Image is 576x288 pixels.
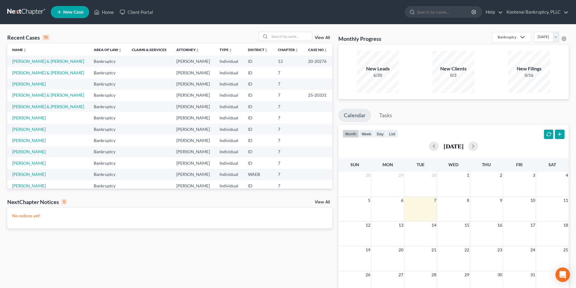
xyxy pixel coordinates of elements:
a: View All [315,36,330,40]
td: Bankruptcy [89,146,127,157]
i: unfold_more [324,48,327,52]
a: [PERSON_NAME] [12,81,46,86]
a: [PERSON_NAME] [12,115,46,120]
span: 30 [497,271,503,278]
span: 16 [497,222,503,229]
div: 15 [42,35,49,40]
span: 31 [530,271,536,278]
span: Sat [548,162,556,167]
button: week [359,130,374,138]
a: Attorneyunfold_more [176,47,199,52]
span: 28 [431,271,437,278]
div: 0/16 [508,72,550,78]
a: Client Portal [117,7,156,18]
td: 7 [273,112,303,123]
td: ID [243,67,273,78]
div: Recent Cases [7,34,49,41]
span: 19 [365,246,371,254]
span: 18 [563,222,569,229]
div: New Leads [357,65,399,72]
a: Districtunfold_more [248,47,268,52]
td: [PERSON_NAME] [171,90,215,101]
a: Kootenai Bankruptcy, PLLC [503,7,568,18]
td: ID [243,112,273,123]
a: Chapterunfold_more [278,47,298,52]
td: [PERSON_NAME] [171,157,215,169]
td: Bankruptcy [89,56,127,67]
th: Claims & Services [127,44,171,56]
a: Home [91,7,117,18]
a: [PERSON_NAME] & [PERSON_NAME] [12,92,84,98]
td: 7 [273,180,303,191]
td: 20-20276 [303,56,332,67]
td: 7 [273,124,303,135]
td: Bankruptcy [89,67,127,78]
a: View All [315,200,330,204]
td: Bankruptcy [89,112,127,123]
td: Individual [215,180,243,191]
i: unfold_more [264,48,268,52]
button: day [374,130,386,138]
td: 7 [273,90,303,101]
div: New Filings [508,65,550,72]
td: ID [243,78,273,89]
span: 12 [365,222,371,229]
td: Bankruptcy [89,101,127,112]
span: 26 [365,271,371,278]
td: [PERSON_NAME] [171,124,215,135]
span: Sun [350,162,359,167]
i: unfold_more [295,48,298,52]
button: month [343,130,359,138]
span: Tue [417,162,425,167]
td: 13 [273,56,303,67]
span: 27 [398,271,404,278]
span: 6 [400,197,404,204]
td: Individual [215,157,243,169]
span: 13 [398,222,404,229]
td: 7 [273,78,303,89]
span: 14 [431,222,437,229]
input: Search by name... [270,32,312,41]
td: [PERSON_NAME] [171,180,215,191]
td: Bankruptcy [89,78,127,89]
a: Tasks [374,109,398,122]
button: list [386,130,398,138]
span: 21 [431,246,437,254]
td: Individual [215,146,243,157]
td: Individual [215,135,243,146]
td: [PERSON_NAME] [171,101,215,112]
a: Case Nounfold_more [308,47,327,52]
span: Wed [448,162,458,167]
i: unfold_more [118,48,122,52]
span: 29 [464,271,470,278]
td: 7 [273,157,303,169]
td: Individual [215,169,243,180]
a: [PERSON_NAME] & [PERSON_NAME] [12,59,84,64]
td: Bankruptcy [89,157,127,169]
span: 4 [565,172,569,179]
td: Bankruptcy [89,90,127,101]
td: ID [243,146,273,157]
td: Bankruptcy [89,135,127,146]
a: Typeunfold_more [220,47,232,52]
div: Bankruptcy [498,34,516,40]
a: Nameunfold_more [12,47,27,52]
a: [PERSON_NAME] [12,160,46,166]
span: New Case [63,10,83,15]
td: ID [243,180,273,191]
span: 17 [530,222,536,229]
td: 7 [273,67,303,78]
td: [PERSON_NAME] [171,146,215,157]
td: [PERSON_NAME] [171,67,215,78]
td: ID [243,135,273,146]
div: 0/2 [432,72,475,78]
td: 25-20331 [303,90,332,101]
span: Thu [482,162,491,167]
td: [PERSON_NAME] [171,169,215,180]
td: ID [243,157,273,169]
i: unfold_more [229,48,232,52]
span: 5 [367,197,371,204]
input: Search by name... [417,6,472,18]
a: [PERSON_NAME] & [PERSON_NAME] [12,104,84,109]
a: [PERSON_NAME] [12,138,46,143]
